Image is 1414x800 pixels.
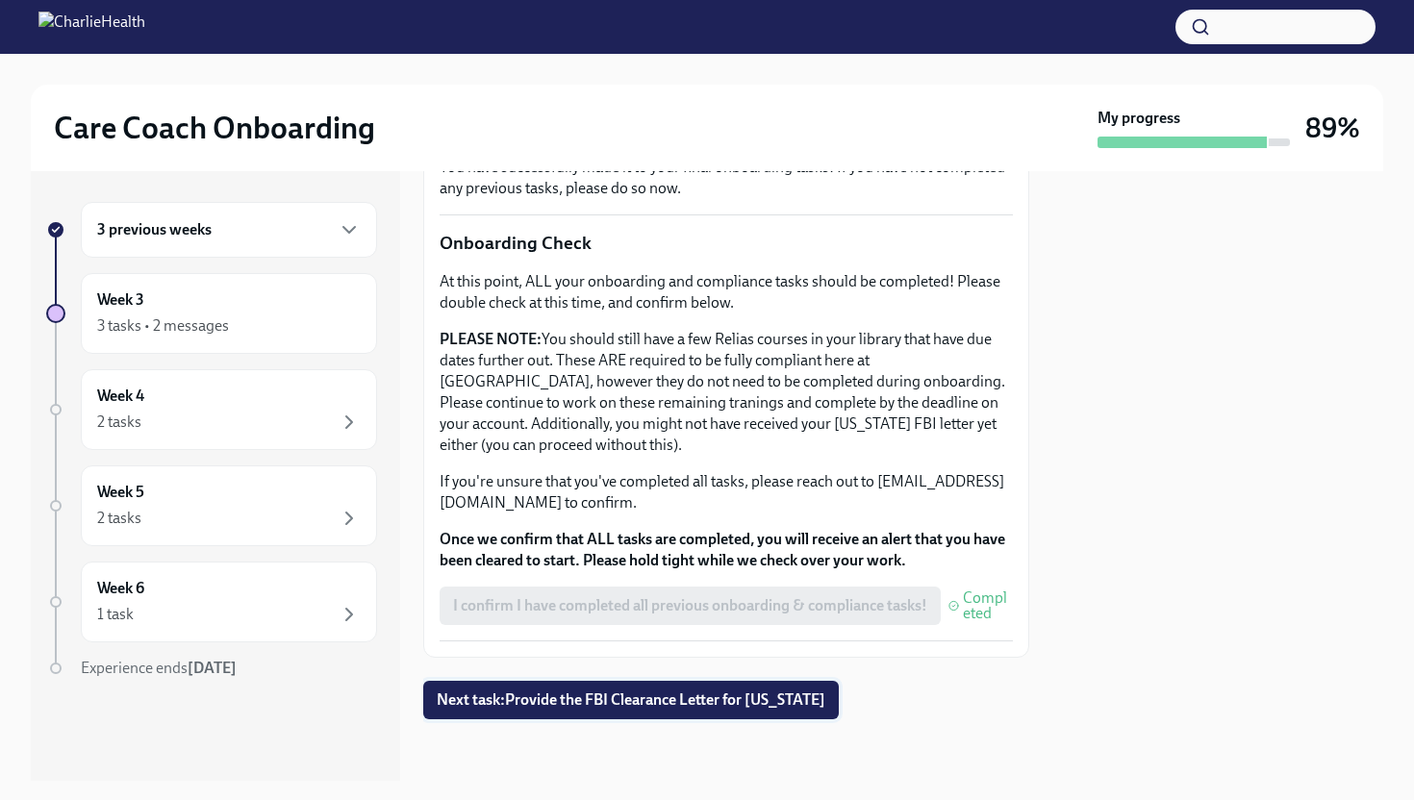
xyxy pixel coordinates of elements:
[97,219,212,240] h6: 3 previous weeks
[97,289,144,311] h6: Week 3
[963,590,1013,621] span: Completed
[46,562,377,642] a: Week 61 task
[38,12,145,42] img: CharlieHealth
[54,109,375,147] h2: Care Coach Onboarding
[440,471,1013,513] p: If you're unsure that you've completed all tasks, please reach out to [EMAIL_ADDRESS][DOMAIN_NAME...
[1305,111,1360,145] h3: 89%
[440,330,542,348] strong: PLEASE NOTE:
[97,412,141,433] div: 2 tasks
[440,329,1013,456] p: You should still have a few Relias courses in your library that have due dates further out. These...
[440,157,1013,199] p: You have successfully made it to your final onboarding tasks! If you have not completed any previ...
[81,659,237,677] span: Experience ends
[46,465,377,546] a: Week 52 tasks
[81,202,377,258] div: 3 previous weeks
[440,271,1013,313] p: At this point, ALL your onboarding and compliance tasks should be completed! Please double check ...
[97,482,144,503] h6: Week 5
[97,578,144,599] h6: Week 6
[97,386,144,407] h6: Week 4
[440,231,1013,256] p: Onboarding Check
[46,369,377,450] a: Week 42 tasks
[46,273,377,354] a: Week 33 tasks • 2 messages
[97,604,134,625] div: 1 task
[437,690,825,710] span: Next task : Provide the FBI Clearance Letter for [US_STATE]
[97,315,229,337] div: 3 tasks • 2 messages
[1098,108,1180,129] strong: My progress
[188,659,237,677] strong: [DATE]
[423,681,839,719] button: Next task:Provide the FBI Clearance Letter for [US_STATE]
[97,508,141,529] div: 2 tasks
[440,530,1005,569] strong: Once we confirm that ALL tasks are completed, you will receive an alert that you have been cleare...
